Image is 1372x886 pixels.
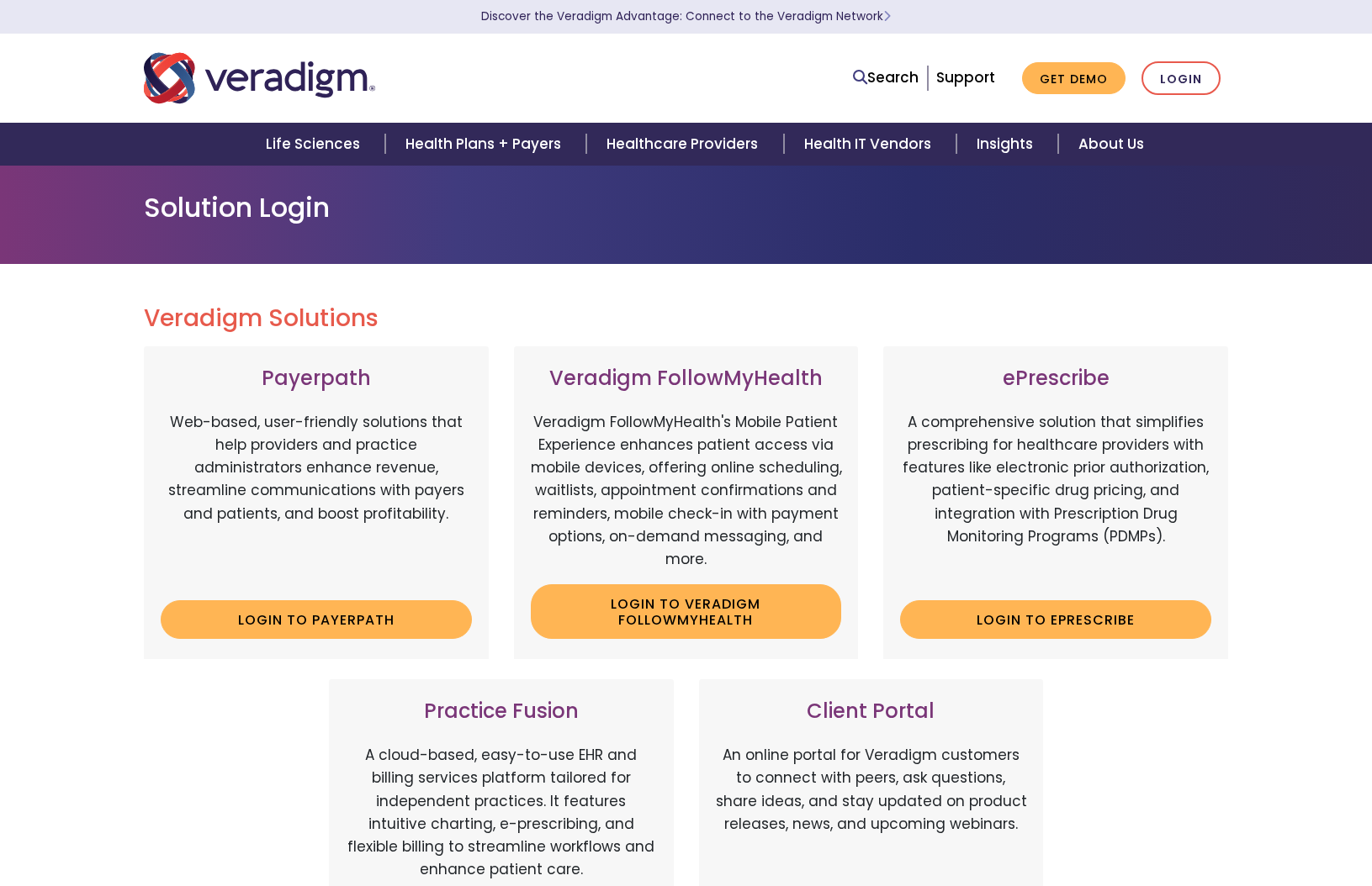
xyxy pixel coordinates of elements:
[346,699,657,724] h3: Practice Fusion
[1022,62,1126,95] a: Get Demo
[144,192,1229,224] h1: Solution Login
[161,600,472,639] a: Login to Payerpath
[900,600,1211,639] a: Login to ePrescribe
[481,8,891,24] a: Discover the Veradigm Advantage: Connect to the Veradigm NetworkLearn More
[246,123,385,166] a: Life Sciences
[956,123,1058,166] a: Insights
[883,8,891,24] span: Learn More
[586,123,783,166] a: Healthcare Providers
[784,123,956,166] a: Health IT Vendors
[531,584,842,639] a: Login to Veradigm FollowMyHealth
[1142,61,1221,96] a: Login
[936,67,995,87] a: Support
[144,50,375,106] img: Veradigm logo
[853,66,919,89] a: Search
[716,699,1027,724] h3: Client Portal
[716,744,1027,881] p: An online portal for Veradigm customers to connect with peers, ask questions, share ideas, and st...
[531,411,842,571] p: Veradigm FollowMyHealth's Mobile Patient Experience enhances patient access via mobile devices, o...
[144,304,1229,333] h2: Veradigm Solutions
[385,123,586,166] a: Health Plans + Payers
[900,367,1211,391] h3: ePrescribe
[161,367,472,391] h3: Payerpath
[161,411,472,588] p: Web-based, user-friendly solutions that help providers and practice administrators enhance revenu...
[346,744,657,881] p: A cloud-based, easy-to-use EHR and billing services platform tailored for independent practices. ...
[531,367,842,391] h3: Veradigm FollowMyHealth
[1058,123,1164,166] a: About Us
[900,411,1211,588] p: A comprehensive solution that simplifies prescribing for healthcare providers with features like ...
